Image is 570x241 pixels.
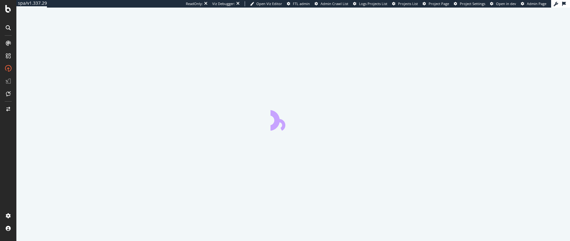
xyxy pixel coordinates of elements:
[460,1,485,6] span: Project Settings
[256,1,282,6] span: Open Viz Editor
[186,1,203,6] div: ReadOnly:
[398,1,418,6] span: Projects List
[490,1,516,6] a: Open in dev
[287,1,310,6] a: FTL admin
[429,1,449,6] span: Project Page
[321,1,348,6] span: Admin Crawl List
[359,1,387,6] span: Logs Projects List
[271,108,316,131] div: animation
[250,1,282,6] a: Open Viz Editor
[353,1,387,6] a: Logs Projects List
[315,1,348,6] a: Admin Crawl List
[527,1,546,6] span: Admin Page
[521,1,546,6] a: Admin Page
[293,1,310,6] span: FTL admin
[454,1,485,6] a: Project Settings
[212,1,235,6] div: Viz Debugger:
[423,1,449,6] a: Project Page
[392,1,418,6] a: Projects List
[496,1,516,6] span: Open in dev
